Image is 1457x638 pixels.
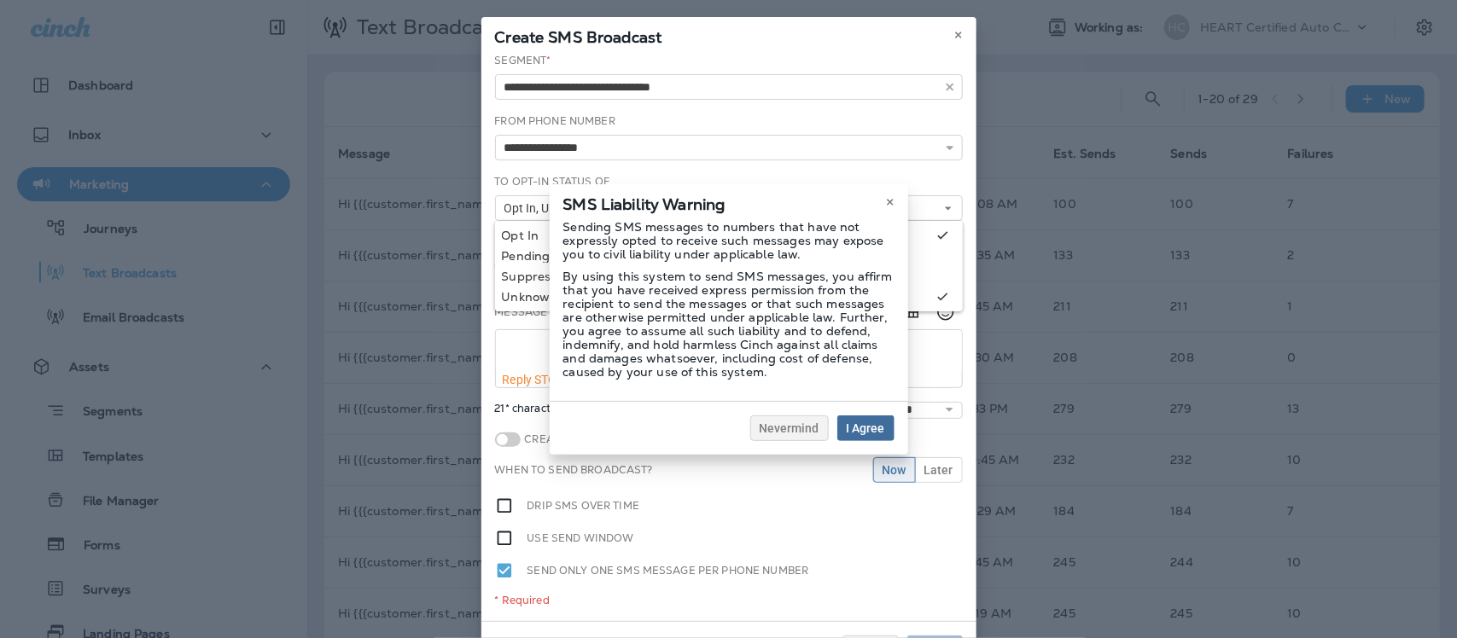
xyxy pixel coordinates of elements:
p: By using this system to send SMS messages, you affirm that you have received express permission f... [563,270,895,379]
p: Sending SMS messages to numbers that have not expressly opted to receive such messages may expose... [563,220,895,261]
button: Nevermind [750,415,829,441]
button: I Agree [837,415,895,441]
div: SMS Liability Warning [550,184,908,220]
span: I Agree [847,422,885,434]
span: Nevermind [760,422,819,434]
